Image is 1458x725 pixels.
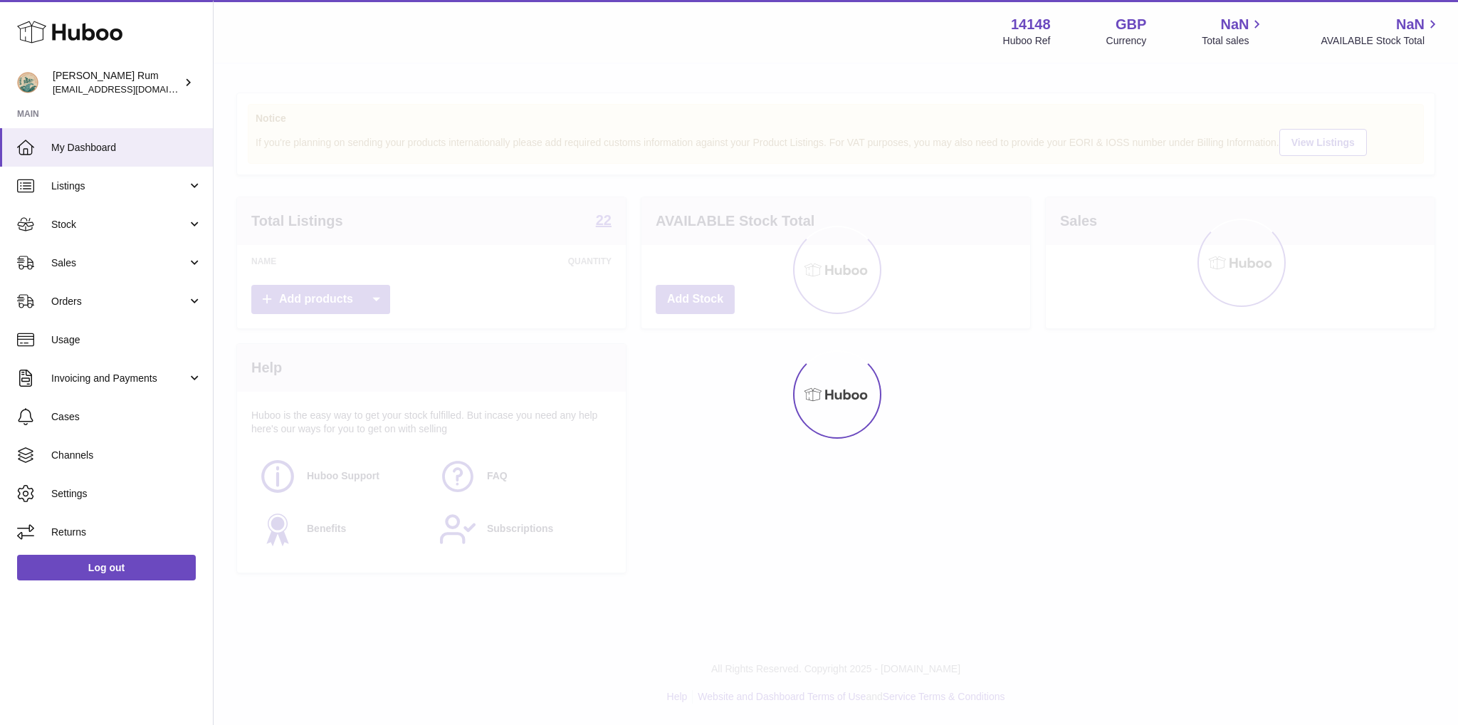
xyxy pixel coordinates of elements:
span: Returns [51,526,202,539]
span: Cases [51,410,202,424]
strong: GBP [1116,15,1146,34]
span: Settings [51,487,202,501]
span: [EMAIL_ADDRESS][DOMAIN_NAME] [53,83,209,95]
span: Channels [51,449,202,462]
span: NaN [1220,15,1249,34]
a: NaN AVAILABLE Stock Total [1321,15,1441,48]
div: [PERSON_NAME] Rum [53,69,181,96]
a: NaN Total sales [1202,15,1265,48]
span: My Dashboard [51,141,202,155]
div: Huboo Ref [1003,34,1051,48]
span: Total sales [1202,34,1265,48]
span: Usage [51,333,202,347]
span: Invoicing and Payments [51,372,187,385]
span: Orders [51,295,187,308]
a: Log out [17,555,196,580]
span: AVAILABLE Stock Total [1321,34,1441,48]
span: Sales [51,256,187,270]
div: Currency [1106,34,1147,48]
span: Stock [51,218,187,231]
img: mail@bartirum.wales [17,72,38,93]
span: NaN [1396,15,1425,34]
strong: 14148 [1011,15,1051,34]
span: Listings [51,179,187,193]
